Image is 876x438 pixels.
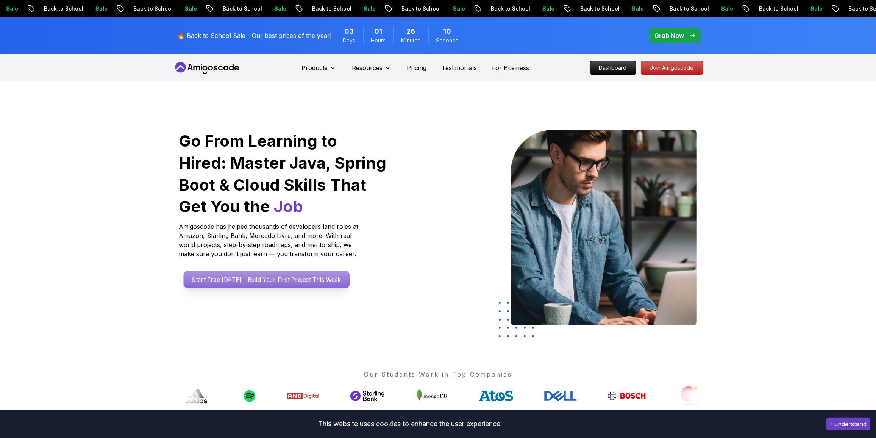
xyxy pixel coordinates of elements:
[178,31,332,40] p: 🔥 Back to School Sale - Our best prices of the year!
[179,370,697,379] p: Our Students Work in Top Companies
[301,5,353,13] p: Back to School
[263,5,287,13] p: Sale
[345,26,354,37] span: 3 Days
[442,5,466,13] p: Sale
[748,5,799,13] p: Back to School
[84,5,109,13] p: Sale
[436,37,459,44] span: Seconds
[710,5,734,13] p: Sale
[352,63,383,72] p: Resources
[301,63,337,78] button: Products
[531,5,556,13] p: Sale
[6,416,815,432] div: This website uses cookies to enhance the user experience.
[569,5,621,13] p: Back to School
[659,5,710,13] p: Back to School
[179,130,388,217] h1: Go From Learning to Hired: Master Java, Spring Boot & Cloud Skills That Get You the
[407,26,415,37] span: 26 Minutes
[212,5,263,13] p: Back to School
[122,5,174,13] p: Back to School
[390,5,442,13] p: Back to School
[274,197,303,216] span: Job
[401,37,421,44] span: Minutes
[33,5,84,13] p: Back to School
[375,26,383,37] span: 1 Hours
[343,37,356,44] span: Days
[443,26,451,37] span: 10 Seconds
[641,61,703,75] a: Join Amigoscode
[655,31,684,40] p: Grab Now
[353,5,377,13] p: Sale
[179,222,361,258] p: Amigoscode has helped thousands of developers land roles at Amazon, Starling Bank, Mercado Livre,...
[371,37,386,44] span: Hours
[407,63,426,72] a: Pricing
[799,5,824,13] p: Sale
[174,5,198,13] p: Sale
[511,130,697,325] img: hero
[492,63,529,72] a: For Business
[301,63,328,72] p: Products
[621,5,645,13] p: Sale
[183,271,350,288] a: Start Free [DATE] - Build Your First Project This Week
[480,5,531,13] p: Back to School
[826,418,870,430] button: Accept cookies
[590,61,636,75] a: Dashboard
[442,63,477,72] a: Testimonials
[352,63,392,78] button: Resources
